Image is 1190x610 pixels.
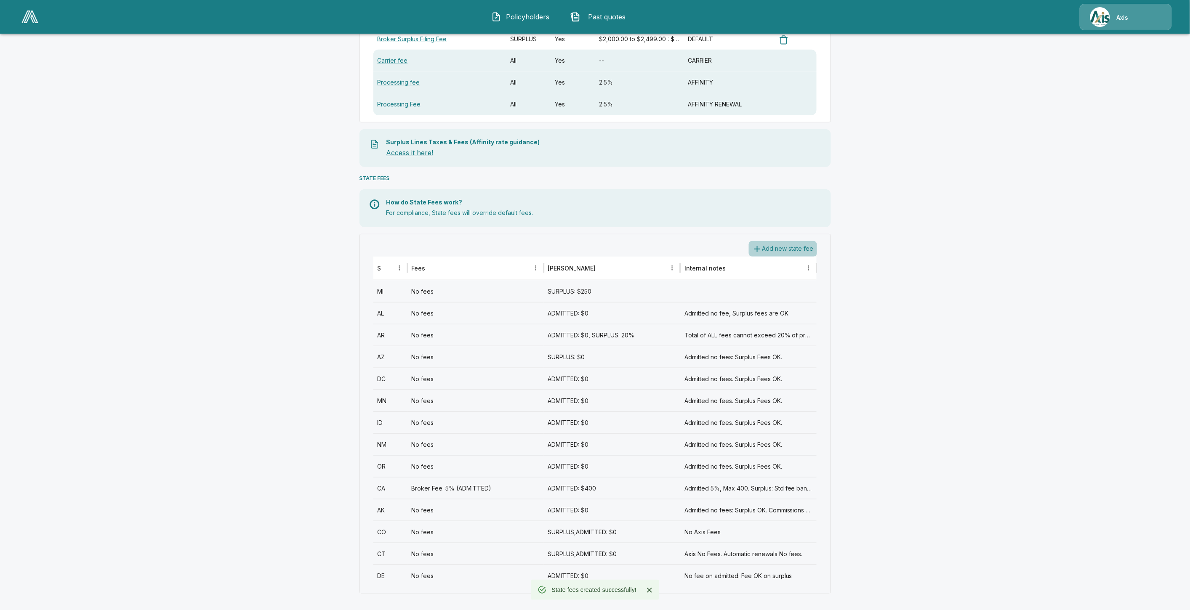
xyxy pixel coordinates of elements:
div: SURPLUS,ADMITTED: $0 [544,543,680,565]
div: No fees [407,280,544,302]
div: ADMITTED: $0 [544,411,680,433]
div: DE [373,565,407,586]
div: OR [373,455,407,477]
div: SURPLUS,ADMITTED: $0 [544,521,680,543]
div: All [506,50,551,72]
div: No fees [407,499,544,521]
div: No Axis Fees [680,521,817,543]
div: No fees [407,368,544,390]
img: Taxes File Icon [370,139,380,149]
div: Axis No Fees. Automatic renewals No fees. [680,543,817,565]
button: Internal notes column menu [803,262,815,274]
p: Axis [1117,13,1129,22]
div: ID [373,411,407,433]
img: Policyholders Icon [491,12,501,22]
div: No fees [407,455,544,477]
div: No fees [407,411,544,433]
div: No fees [407,346,544,368]
span: Policyholders [505,12,551,22]
div: Admitted 5%, Max 400. Surplus: Std fee bands [680,477,817,499]
button: Sort [382,262,394,274]
img: Info Icon [370,199,380,210]
div: No fees [407,433,544,455]
div: No fees [407,521,544,543]
div: All [506,93,551,115]
a: Broker Surplus Filing Fee [378,35,447,42]
div: AFFINITY RENEWAL [684,93,772,115]
img: Delete [779,35,789,45]
div: Admitted no fees. Surplus Fees OK. [680,411,817,433]
div: State fees created successfully! [552,582,637,597]
div: CT [373,543,407,565]
div: -- [595,50,684,72]
a: Processing Fee [378,101,421,108]
button: Add new state fee [749,241,817,257]
div: No fee on admitted. Fee OK on surplus [680,565,817,586]
div: Total of ALL fees cannot exceed 20% of premium [680,324,817,346]
div: ADMITTED: $0 [544,368,680,390]
span: Past quotes [584,12,630,22]
a: Access it here! [386,149,434,157]
div: 2.5% [595,93,684,115]
div: SURPLUS: $250 [544,280,680,302]
img: Agency Icon [1090,7,1110,27]
div: DEFAULT [684,28,772,50]
div: [PERSON_NAME] [548,265,596,272]
div: ADMITTED: $0, SURPLUS: 20% [544,324,680,346]
button: Sort [727,262,738,274]
div: All [506,72,551,93]
div: No fees [407,302,544,324]
div: AR [373,324,407,346]
div: Admitted no fee, Surplus fees are OK [680,302,817,324]
div: ADMITTED: $400 [544,477,680,499]
div: ADMITTED: $0 [544,455,680,477]
div: ADMITTED: $0 [544,302,680,324]
img: AA Logo [21,11,38,23]
div: MN [373,390,407,411]
div: No fees [407,324,544,346]
div: 2.5% [595,72,684,93]
div: State [378,265,381,272]
button: Sort [426,262,438,274]
button: Past quotes IconPast quotes [564,6,636,28]
div: MI [373,280,407,302]
div: ADMITTED: $0 [544,390,680,411]
img: Past quotes Icon [570,12,580,22]
div: CARRIER [684,50,772,72]
div: CA [373,477,407,499]
p: For compliance, State fees will override default fees. [386,209,821,217]
button: Fees column menu [530,262,542,274]
div: DC [373,368,407,390]
div: No fees [407,390,544,411]
a: Processing fee [378,79,420,86]
div: Admitted no fees. Surplus Fees OK. [680,390,817,411]
div: Broker Fee: 5% (ADMITTED) [407,477,544,499]
a: Agency IconAxis [1080,4,1172,30]
p: How do State Fees work? [386,199,821,205]
div: No fees [407,543,544,565]
button: Close [643,584,656,597]
div: ADMITTED: $0 [544,433,680,455]
div: No fees [407,565,544,586]
div: ADMITTED: $0 [544,565,680,586]
div: AL [373,302,407,324]
div: Admitted no fees: Surplus Fees OK. [680,346,817,368]
div: SURPLUS [506,28,551,50]
div: ADMITTED: $0 [544,499,680,521]
button: Policyholders IconPolicyholders [485,6,557,28]
div: Internal notes [684,265,726,272]
a: Carrier fee [378,57,408,64]
div: NM [373,433,407,455]
div: CO [373,521,407,543]
div: AZ [373,346,407,368]
div: Fees [412,265,426,272]
button: State column menu [394,262,405,274]
div: Admitted no fees. Surplus Fees OK. [680,455,817,477]
h6: STATE FEES [359,174,390,183]
button: Sort [597,262,609,274]
div: Yes [551,50,595,72]
div: Admitted no fees: Surplus OK. Commissions must be disclosed on quote [680,499,817,521]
